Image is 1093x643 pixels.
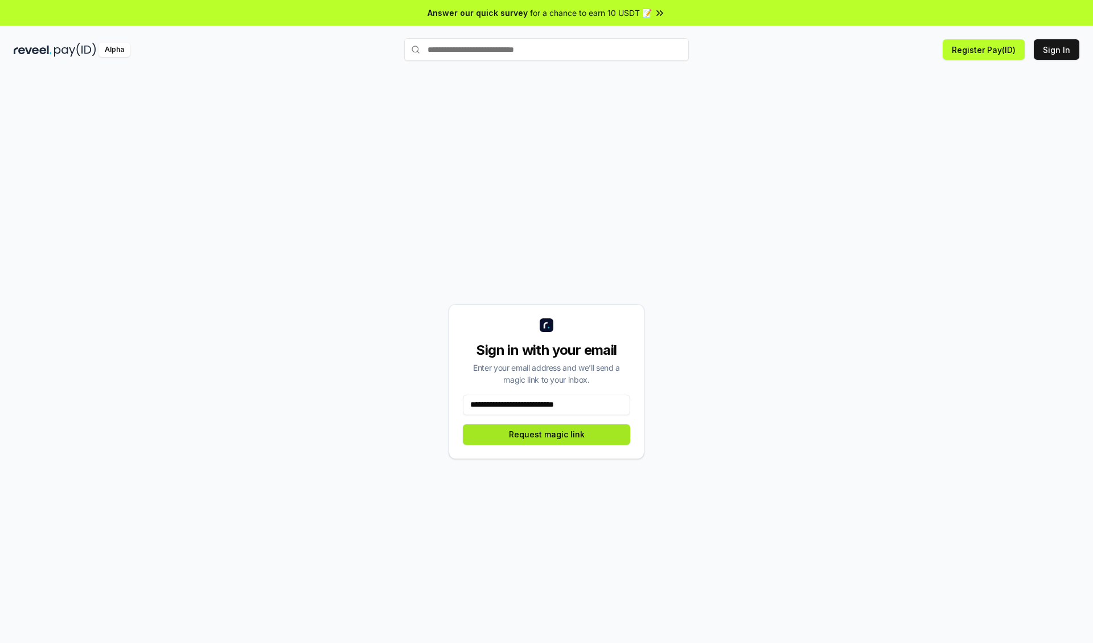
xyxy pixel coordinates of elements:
div: Alpha [98,43,130,57]
div: Sign in with your email [463,341,630,359]
span: Answer our quick survey [428,7,528,19]
button: Sign In [1034,39,1079,60]
span: for a chance to earn 10 USDT 📝 [530,7,652,19]
img: reveel_dark [14,43,52,57]
button: Register Pay(ID) [943,39,1025,60]
div: Enter your email address and we’ll send a magic link to your inbox. [463,362,630,386]
img: pay_id [54,43,96,57]
img: logo_small [540,318,553,332]
button: Request magic link [463,424,630,445]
